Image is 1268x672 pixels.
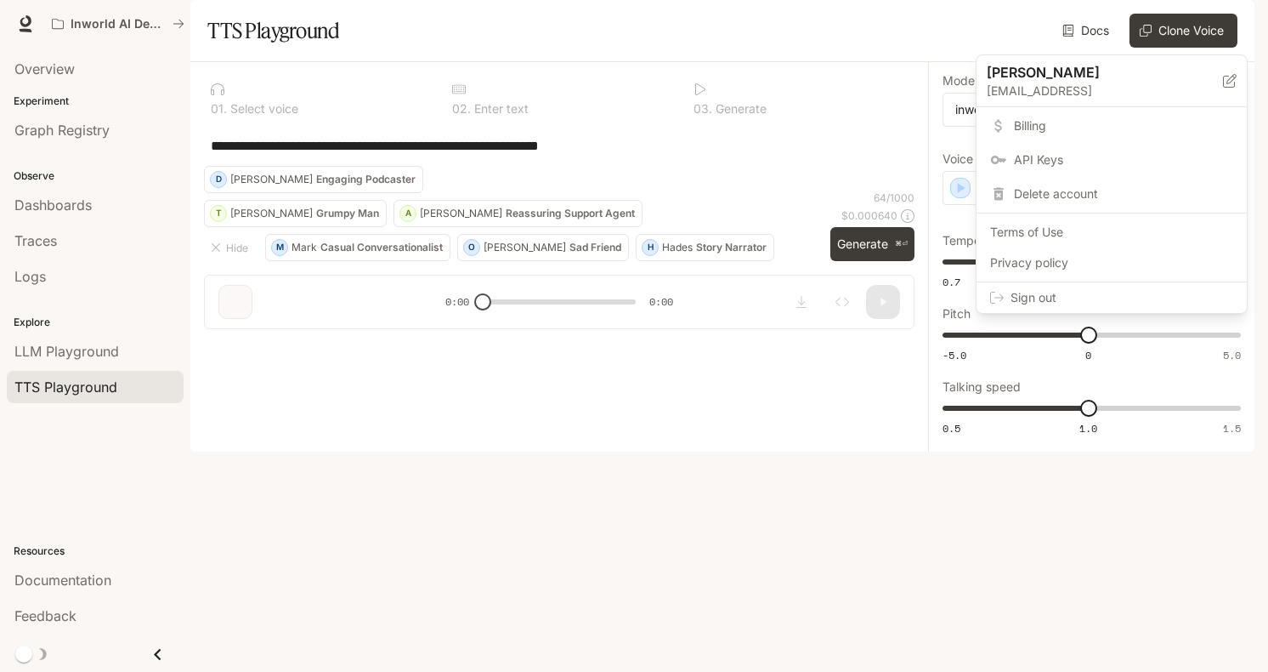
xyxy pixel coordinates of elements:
[980,111,1243,141] a: Billing
[990,224,1233,241] span: Terms of Use
[1014,151,1233,168] span: API Keys
[976,282,1247,313] div: Sign out
[980,248,1243,278] a: Privacy policy
[1010,289,1233,306] span: Sign out
[987,62,1196,83] p: [PERSON_NAME]
[990,254,1233,271] span: Privacy policy
[1014,117,1233,134] span: Billing
[976,55,1247,107] div: [PERSON_NAME][EMAIL_ADDRESS]
[980,179,1243,209] div: Delete account
[987,83,1223,100] p: [EMAIL_ADDRESS]
[980,217,1243,248] a: Terms of Use
[1014,185,1233,202] span: Delete account
[980,145,1243,175] a: API Keys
